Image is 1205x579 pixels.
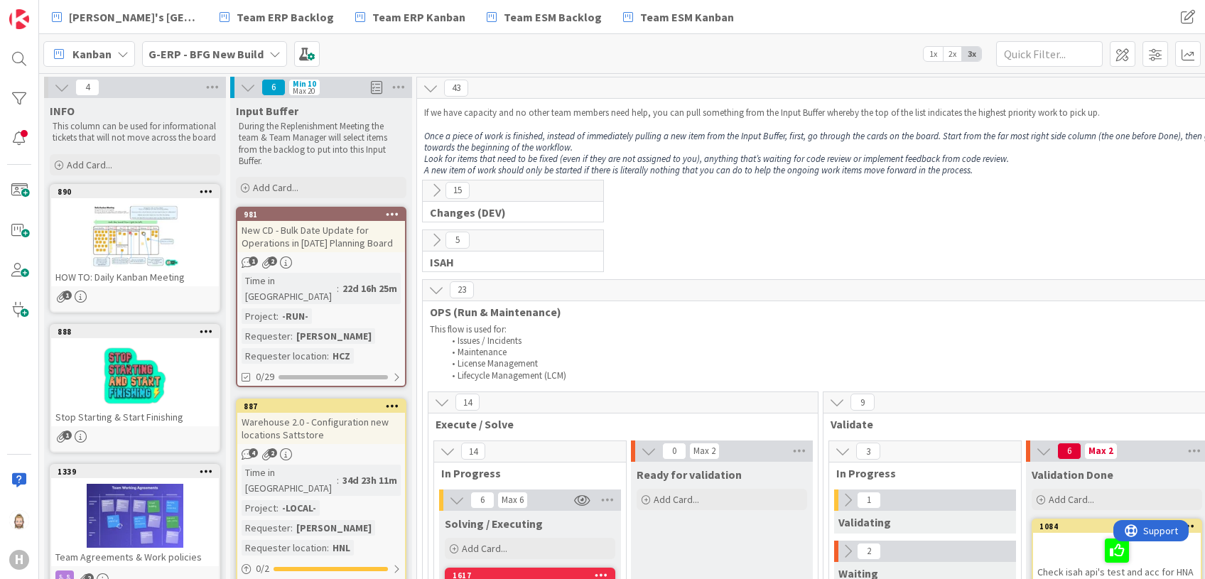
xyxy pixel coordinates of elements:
[75,79,99,96] span: 4
[327,540,329,556] span: :
[237,208,405,252] div: 981New CD - Bulk Date Update for Operations in [DATE] Planning Board
[329,348,354,364] div: HCZ
[268,448,277,458] span: 2
[51,408,219,426] div: Stop Starting & Start Finishing
[237,413,405,444] div: Warehouse 2.0 - Configuration new locations Sattstore
[242,540,327,556] div: Requester location
[51,185,219,198] div: 890
[50,184,220,313] a: 890HOW TO: Daily Kanban Meeting
[279,500,320,516] div: -LOCAL-
[58,467,219,477] div: 1339
[58,327,219,337] div: 888
[339,281,401,296] div: 22d 16h 25m
[242,500,276,516] div: Project
[51,185,219,286] div: 890HOW TO: Daily Kanban Meeting
[256,369,274,384] span: 0/29
[253,181,298,194] span: Add Card...
[293,328,375,344] div: [PERSON_NAME]
[327,348,329,364] span: :
[470,492,495,509] span: 6
[9,9,29,29] img: Visit kanbanzone.com
[337,472,339,488] span: :
[242,273,337,304] div: Time in [GEOGRAPHIC_DATA]
[339,472,401,488] div: 34d 23h 11m
[455,394,480,411] span: 14
[43,4,207,30] a: [PERSON_NAME]'s [GEOGRAPHIC_DATA]
[261,79,286,96] span: 6
[50,324,220,453] a: 888Stop Starting & Start Finishing
[502,497,524,504] div: Max 6
[51,325,219,338] div: 888
[63,431,72,440] span: 1
[291,328,293,344] span: :
[276,308,279,324] span: :
[237,560,405,578] div: 0/2
[242,348,327,364] div: Requester location
[445,232,470,249] span: 5
[51,465,219,478] div: 1339
[831,417,1195,431] span: Validate
[1039,521,1201,531] div: 1084
[430,305,1201,319] span: OPS (Run & Maintenance)
[504,9,602,26] span: Team ESM Backlog
[943,47,962,61] span: 2x
[654,493,699,506] span: Add Card...
[996,41,1103,67] input: Quick Filter...
[279,308,312,324] div: -RUN-
[436,417,800,431] span: Execute / Solve
[69,9,198,26] span: [PERSON_NAME]'s [GEOGRAPHIC_DATA]
[268,256,277,266] span: 2
[9,550,29,570] div: H
[211,4,342,30] a: Team ERP Backlog
[50,104,75,118] span: INFO
[445,182,470,199] span: 15
[249,448,258,458] span: 4
[838,515,891,529] span: Validating
[462,542,507,555] span: Add Card...
[329,540,354,556] div: HNL
[51,325,219,426] div: 888Stop Starting & Start Finishing
[276,500,279,516] span: :
[637,467,742,482] span: Ready for validation
[51,268,219,286] div: HOW TO: Daily Kanban Meeting
[244,210,405,220] div: 981
[72,45,112,63] span: Kanban
[244,401,405,411] div: 887
[1057,443,1081,460] span: 6
[242,328,291,344] div: Requester
[237,9,334,26] span: Team ERP Backlog
[9,510,29,530] img: Rv
[347,4,474,30] a: Team ERP Kanban
[450,281,474,298] span: 23
[924,47,943,61] span: 1x
[67,158,112,171] span: Add Card...
[256,561,269,576] span: 0 / 2
[857,492,881,509] span: 1
[236,207,406,387] a: 981New CD - Bulk Date Update for Operations in [DATE] Planning BoardTime in [GEOGRAPHIC_DATA]:22d...
[291,520,293,536] span: :
[857,543,881,560] span: 2
[461,443,485,460] span: 14
[242,308,276,324] div: Project
[856,443,880,460] span: 3
[236,104,298,118] span: Input Buffer
[53,121,217,144] p: This column can be used for informational tickets that will not move across the board
[51,548,219,566] div: Team Agreements & Work policies
[445,516,543,531] span: Solving / Executing
[962,47,981,61] span: 3x
[430,205,585,220] span: Changes (DEV)
[30,2,65,19] span: Support
[237,208,405,221] div: 981
[242,465,337,496] div: Time in [GEOGRAPHIC_DATA]
[444,80,468,97] span: 43
[237,221,405,252] div: New CD - Bulk Date Update for Operations in [DATE] Planning Board
[430,255,585,269] span: ISAH
[337,281,339,296] span: :
[1088,448,1113,455] div: Max 2
[51,465,219,566] div: 1339Team Agreements & Work policies
[424,153,1009,165] em: Look for items that need to be fixed (even if they are not assigned to you), anything that’s wait...
[293,87,315,94] div: Max 20
[478,4,610,30] a: Team ESM Backlog
[615,4,742,30] a: Team ESM Kanban
[372,9,465,26] span: Team ERP Kanban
